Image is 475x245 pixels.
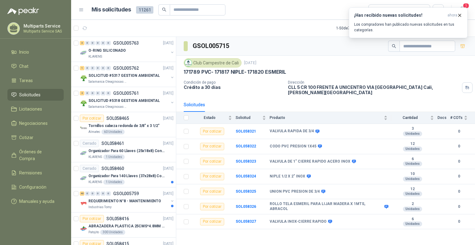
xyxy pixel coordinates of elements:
[354,13,445,18] h3: ¡Has recibido nuevas solicitudes!
[80,64,175,84] a: 1 0 0 0 0 0 GSOL005762[DATE] Company LogoSOLICITUD #5317 GESTION AMBIENTALSalamanca Oleaginosas SAS
[403,131,422,136] div: Unidades
[236,112,270,124] th: Solicitud
[7,46,64,58] a: Inicio
[96,191,100,196] div: 0
[88,155,102,160] p: KLARENS
[24,24,62,28] p: Multiparts Service
[403,221,422,226] div: Unidades
[96,91,100,95] div: 0
[88,205,112,210] p: Industrias Tomy
[80,91,84,95] div: 2
[236,204,256,209] a: SOL058326
[19,169,42,176] span: Remisiones
[85,91,90,95] div: 0
[106,66,111,70] div: 0
[101,41,105,45] div: 0
[184,101,205,108] div: Solicitudes
[106,116,129,120] p: SOL058465
[19,134,33,141] span: Cotizar
[391,126,434,131] b: 3
[447,13,457,18] span: ahora
[450,129,468,134] b: 0
[391,202,434,207] b: 2
[19,106,42,112] span: Licitaciones
[236,144,256,148] b: SOL058322
[403,191,422,196] div: Unidades
[90,41,95,45] div: 0
[236,189,256,194] a: SOL058325
[236,159,256,164] a: SOL058323
[403,161,422,166] div: Unidades
[80,200,87,207] img: Company Logo
[236,129,256,133] b: SOL058321
[450,189,468,195] b: 0
[19,184,46,190] span: Configuración
[80,175,87,182] img: Company Logo
[88,173,165,179] p: Organizador Para 140 Llaves (37x28x8) Con Cerradura
[88,230,99,235] p: Patojito
[391,142,434,147] b: 12
[236,174,256,178] a: SOL058324
[85,41,90,45] div: 0
[106,191,111,196] div: 0
[270,116,383,120] span: Producto
[236,219,256,224] a: SOL058327
[372,7,385,13] div: Todas
[450,112,475,124] th: # COTs
[103,155,125,160] div: 1 Unidades
[163,216,173,222] p: [DATE]
[88,180,102,185] p: KLARENS
[7,117,64,129] a: Negociaciones
[391,172,434,177] b: 10
[7,132,64,143] a: Cotizar
[71,112,176,137] a: Por cotizarSOL058465[DATE] Company LogoTornillos cabeza redonda de 3/8" x 3 1/2"Almatec60 Unidades
[101,91,105,95] div: 0
[463,3,469,9] span: 1
[106,91,111,95] div: 0
[200,158,224,165] div: Por cotizar
[270,219,327,224] b: VALVULA INOX-CIERRE RAPIDO
[80,191,84,196] div: 40
[19,49,29,55] span: Inicio
[192,112,236,124] th: Estado
[80,39,175,59] a: 3 0 0 0 0 0 GSOL005763[DATE] Company LogoO-RING SILICONADOKLARENS
[80,90,175,109] a: 2 0 0 0 0 0 GSOL005761[DATE] Company LogoSOLICITUD #5318 GESTION AMBIENTALSalamanca Oleaginosas SAS
[270,174,305,179] b: NIPLE 1/2 X 2" INOX
[7,146,64,164] a: Órdenes de Compra
[7,181,64,193] a: Configuración
[288,80,460,85] p: Dirección
[101,191,105,196] div: 0
[7,89,64,101] a: Solicitudes
[101,66,105,70] div: 0
[7,7,39,15] img: Logo peakr
[106,217,129,221] p: SOL058416
[85,191,90,196] div: 0
[92,5,131,14] h1: Mis solicitudes
[96,66,100,70] div: 0
[19,91,41,98] span: Solicitudes
[200,203,224,210] div: Por cotizar
[450,173,468,179] b: 0
[7,167,64,179] a: Remisiones
[80,66,84,70] div: 1
[162,7,166,12] span: search
[270,112,391,124] th: Producto
[136,6,153,14] span: 11261
[80,99,87,107] img: Company Logo
[450,219,468,225] b: 0
[270,202,383,211] b: ROLLO TELA ESMERIL PARA LIJAR MADERA X 1MTS, ABRACOL
[450,159,468,164] b: 0
[184,69,286,75] p: 171789 PVC- 171817 NIPLE- 171820 ESMERIL
[7,103,64,115] a: Licitaciones
[336,23,376,33] div: 1 - 50 de 7133
[80,49,87,57] img: Company Logo
[403,147,422,151] div: Unidades
[236,116,261,120] span: Solicitud
[163,191,173,197] p: [DATE]
[244,60,256,66] p: [DATE]
[88,73,160,79] p: SOLICITUD #5317 GESTION AMBIENTAL
[450,116,463,120] span: # COTs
